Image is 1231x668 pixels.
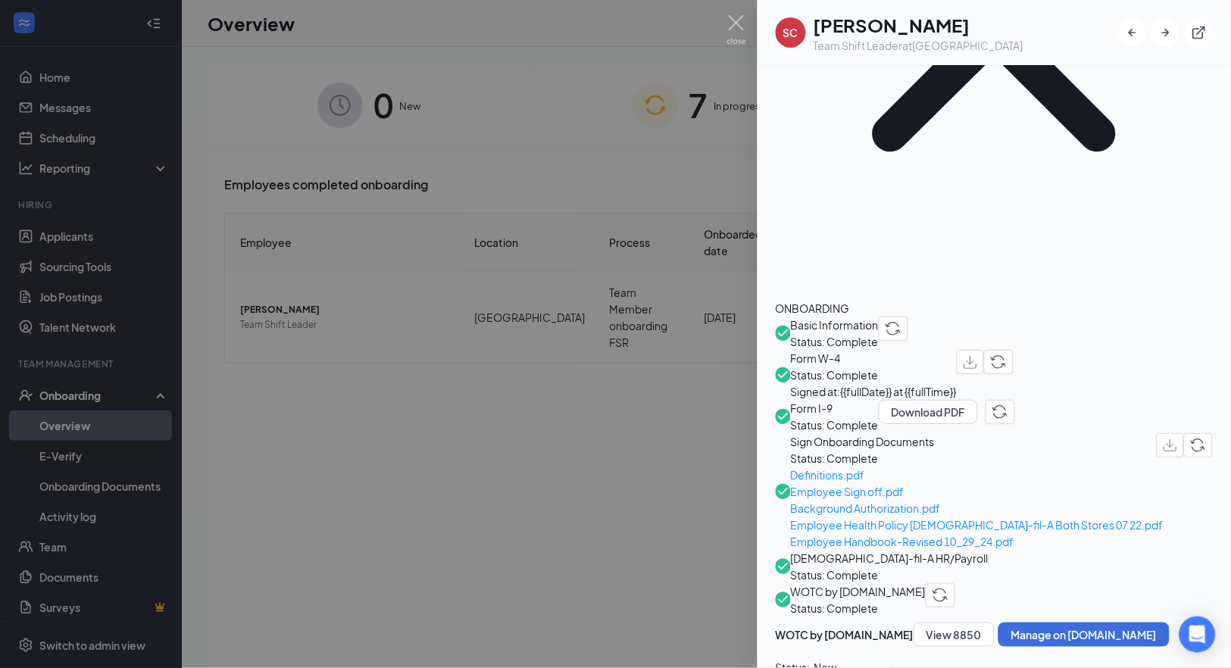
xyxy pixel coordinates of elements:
[791,383,957,400] span: Signed at: {{fullDate}} at {{fullTime}}
[1119,19,1146,46] button: ArrowLeftNew
[791,350,957,367] span: Form W-4
[1179,616,1216,653] div: Open Intercom Messenger
[998,623,1170,647] button: Manage on [DOMAIN_NAME]
[1152,19,1179,46] button: ArrowRight
[783,25,798,40] div: SC
[776,300,1213,317] div: ONBOARDING
[791,417,879,433] span: Status: Complete
[1158,25,1173,40] svg: ArrowRight
[791,567,989,583] span: Status: Complete
[791,400,879,417] span: Form I-9
[791,517,1164,533] a: Employee Health Policy [DEMOGRAPHIC_DATA]-fil-A Both Stores 07 22.pdf
[791,483,1164,500] a: Employee Sign off.pdf
[791,333,879,350] span: Status: Complete
[814,38,1023,53] div: Team Shift Leader at [GEOGRAPHIC_DATA]
[791,600,926,616] span: Status: Complete
[791,367,957,383] span: Status: Complete
[776,626,914,643] span: WOTC by [DOMAIN_NAME]
[791,583,926,600] span: WOTC by [DOMAIN_NAME]
[791,500,1164,517] a: Background Authorization.pdf
[791,433,1164,450] span: Sign Onboarding Documents
[914,623,995,647] button: View 8850
[1186,19,1213,46] button: ExternalLink
[791,450,1164,467] span: Status: Complete
[791,317,879,333] span: Basic Information
[791,467,1164,483] a: Definitions.pdf
[1192,25,1207,40] svg: ExternalLink
[1125,25,1140,40] svg: ArrowLeftNew
[791,550,989,567] span: [DEMOGRAPHIC_DATA]-fil-A HR/Payroll
[814,12,1023,38] h1: [PERSON_NAME]
[879,400,978,424] button: Download PDF
[791,533,1164,550] a: Employee Handbook-Revised 10_29_24.pdf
